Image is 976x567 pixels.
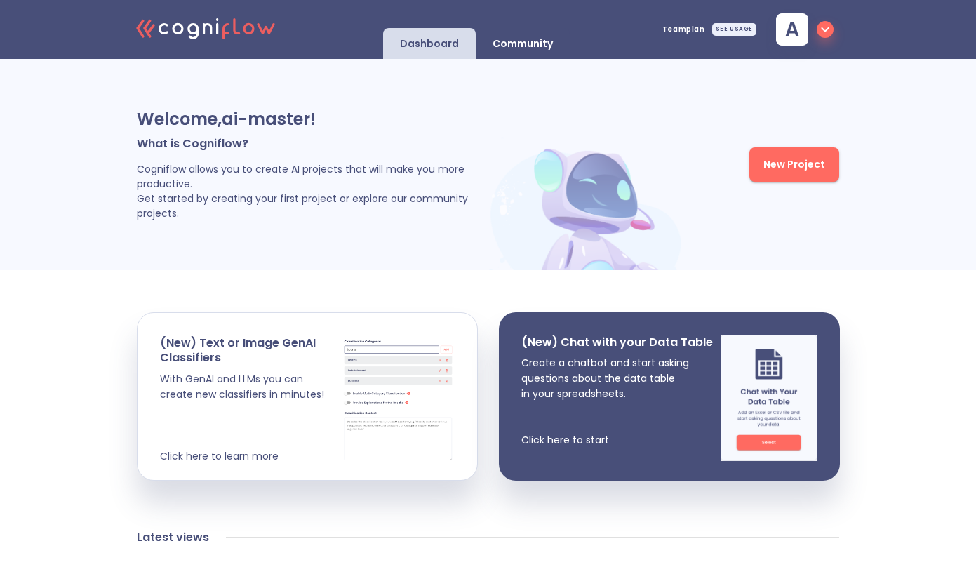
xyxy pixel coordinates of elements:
[785,20,799,39] span: a
[721,335,817,461] img: chat img
[342,335,455,462] img: cards stack img
[137,162,486,221] p: Cogniflow allows you to create AI projects that will make you more productive. Get started by cre...
[160,371,342,464] p: With GenAI and LLMs you can create new classifiers in minutes! Click here to learn more
[763,156,825,173] span: New Project
[493,37,553,51] p: Community
[137,108,486,131] p: Welcome, ai-master !
[521,335,713,349] p: (New) Chat with your Data Table
[765,9,839,50] button: a
[662,26,705,33] span: Team plan
[521,355,713,448] p: Create a chatbot and start asking questions about the data table in your spreadsheets. Click here...
[400,37,459,51] p: Dashboard
[712,23,756,36] div: SEE USAGE
[486,137,690,270] img: header robot
[137,531,209,545] h4: Latest views
[160,335,342,366] p: (New) Text or Image GenAI Classifiers
[137,136,486,151] p: What is Cogniflow?
[749,147,839,182] button: New Project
